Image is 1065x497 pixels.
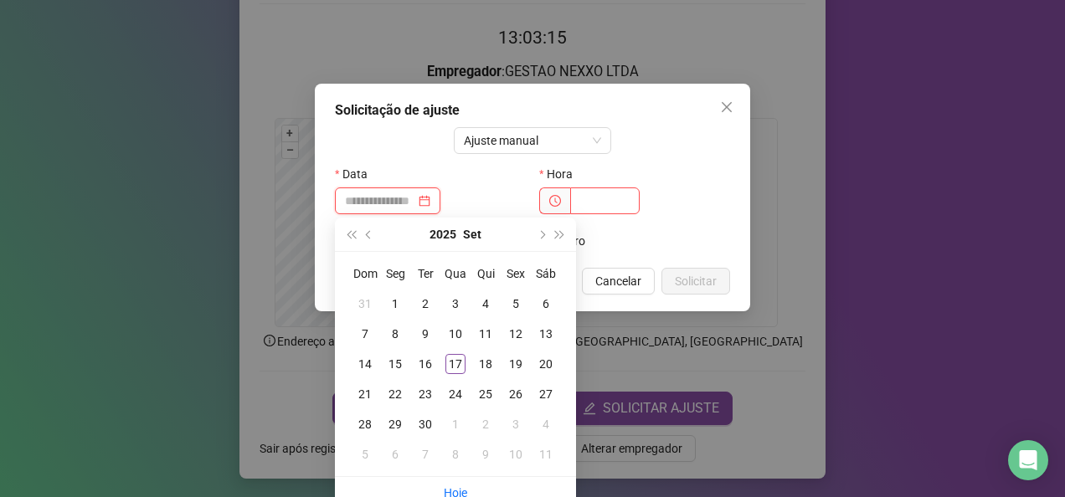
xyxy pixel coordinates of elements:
button: Solicitar [661,268,730,295]
td: 2025-09-02 [410,289,440,319]
div: 11 [476,324,496,344]
td: 2025-10-08 [440,439,471,469]
td: 2025-09-15 [380,349,410,379]
td: 2025-09-21 [350,379,380,409]
button: super-prev-year [342,218,360,251]
td: 2025-09-30 [410,409,440,439]
div: 6 [536,294,556,314]
div: 3 [506,414,526,434]
div: 26 [506,384,526,404]
div: 2 [476,414,496,434]
div: 5 [506,294,526,314]
div: 31 [355,294,375,314]
th: Qui [471,259,501,289]
button: super-next-year [551,218,569,251]
div: 15 [385,354,405,374]
div: 21 [355,384,375,404]
button: Cancelar [582,268,655,295]
td: 2025-09-14 [350,349,380,379]
span: clock-circle [549,195,561,207]
td: 2025-09-11 [471,319,501,349]
td: 2025-09-19 [501,349,531,379]
td: 2025-10-04 [531,409,561,439]
td: 2025-09-27 [531,379,561,409]
div: 9 [476,444,496,464]
div: 8 [445,444,466,464]
div: 1 [445,414,466,434]
div: 7 [355,324,375,344]
td: 2025-09-20 [531,349,561,379]
td: 2025-09-24 [440,379,471,409]
div: 19 [506,354,526,374]
td: 2025-10-06 [380,439,410,469]
button: month panel [463,218,481,251]
button: Close [713,94,740,120]
div: 4 [536,414,556,434]
td: 2025-09-13 [531,319,561,349]
span: close [720,100,733,114]
div: 8 [385,324,405,344]
div: 20 [536,354,556,374]
div: 25 [476,384,496,404]
div: 23 [415,384,435,404]
td: 2025-09-16 [410,349,440,379]
td: 2025-09-01 [380,289,410,319]
td: 2025-10-09 [471,439,501,469]
div: 10 [506,444,526,464]
span: Ajuste manual [464,128,602,153]
label: Hora [539,161,584,187]
div: 28 [355,414,375,434]
div: 9 [415,324,435,344]
div: 2 [415,294,435,314]
td: 2025-09-04 [471,289,501,319]
td: 2025-09-03 [440,289,471,319]
div: 12 [506,324,526,344]
td: 2025-10-03 [501,409,531,439]
td: 2025-09-06 [531,289,561,319]
div: 27 [536,384,556,404]
th: Ter [410,259,440,289]
div: 10 [445,324,466,344]
div: Solicitação de ajuste [335,100,730,120]
button: year panel [430,218,456,251]
th: Qua [440,259,471,289]
div: 14 [355,354,375,374]
th: Seg [380,259,410,289]
td: 2025-09-26 [501,379,531,409]
td: 2025-09-28 [350,409,380,439]
td: 2025-09-10 [440,319,471,349]
div: 22 [385,384,405,404]
td: 2025-09-22 [380,379,410,409]
div: 18 [476,354,496,374]
div: 13 [536,324,556,344]
td: 2025-09-12 [501,319,531,349]
td: 2025-08-31 [350,289,380,319]
td: 2025-09-29 [380,409,410,439]
div: 3 [445,294,466,314]
td: 2025-09-23 [410,379,440,409]
td: 2025-09-17 [440,349,471,379]
div: 11 [536,444,556,464]
td: 2025-10-05 [350,439,380,469]
td: 2025-10-11 [531,439,561,469]
td: 2025-09-25 [471,379,501,409]
td: 2025-10-10 [501,439,531,469]
label: Data [335,161,378,187]
div: 4 [476,294,496,314]
div: 5 [355,444,375,464]
div: 1 [385,294,405,314]
td: 2025-09-09 [410,319,440,349]
div: 24 [445,384,466,404]
div: 16 [415,354,435,374]
td: 2025-09-05 [501,289,531,319]
span: Cancelar [595,272,641,290]
div: 17 [445,354,466,374]
td: 2025-10-07 [410,439,440,469]
th: Sáb [531,259,561,289]
div: 6 [385,444,405,464]
div: 29 [385,414,405,434]
td: 2025-09-08 [380,319,410,349]
td: 2025-09-18 [471,349,501,379]
div: Open Intercom Messenger [1008,440,1048,480]
div: 30 [415,414,435,434]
